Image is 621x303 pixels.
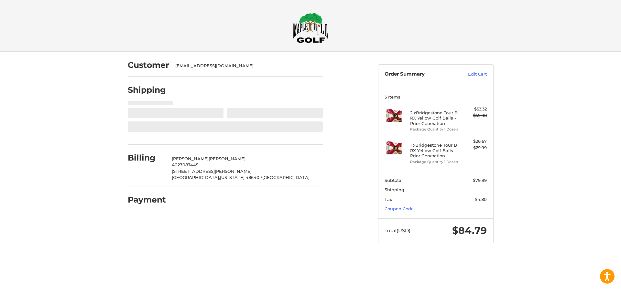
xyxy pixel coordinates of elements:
span: [GEOGRAPHIC_DATA] [262,175,310,180]
span: 4027087445 [172,162,198,167]
span: -- [484,187,487,192]
div: $59.98 [461,112,487,119]
div: $29.99 [461,145,487,151]
span: [PERSON_NAME] [172,156,209,161]
h2: Customer [128,60,169,70]
h3: Order Summary [385,71,454,78]
h2: Shipping [128,85,166,95]
span: $4.80 [475,197,487,202]
span: Shipping [385,187,404,192]
h2: Payment [128,195,166,205]
span: Tax [385,197,392,202]
img: Maple Hill Golf [293,13,328,43]
h2: Billing [128,153,166,163]
span: $84.79 [452,225,487,236]
span: [STREET_ADDRESS][PERSON_NAME] [172,169,252,174]
h4: 2 x Bridgestone Tour B RX Yellow Golf Balls - Prior Generation [410,110,460,126]
a: Edit Cart [454,71,487,78]
li: Package Quantity 1 Dozen [410,159,460,165]
span: [PERSON_NAME] [209,156,245,161]
h4: 1 x Bridgestone Tour B RX Yellow Golf Balls - Prior Generation [410,142,460,158]
span: 48640 / [245,175,262,180]
span: Total (USD) [385,227,410,234]
a: Coupon Code [385,206,414,211]
div: $26.67 [461,138,487,145]
h3: 3 Items [385,94,487,99]
span: Subtotal [385,178,403,183]
span: $79.99 [473,178,487,183]
li: Package Quantity 1 Dozen [410,127,460,132]
span: [GEOGRAPHIC_DATA], [172,175,220,180]
div: [EMAIL_ADDRESS][DOMAIN_NAME] [175,63,316,69]
div: $53.32 [461,106,487,112]
span: [US_STATE], [220,175,245,180]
